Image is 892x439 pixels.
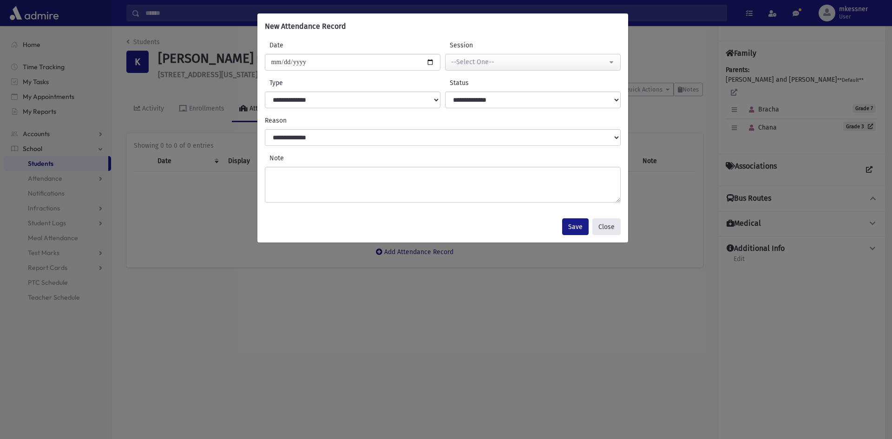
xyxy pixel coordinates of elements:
label: Date [265,40,353,50]
h6: New Attendance Record [265,21,346,32]
label: Reason [262,116,623,125]
button: Save [562,218,589,235]
div: --Select One-- [451,57,607,67]
label: Note [265,153,621,163]
label: Status [445,78,533,88]
label: Type [265,78,353,88]
button: --Select One-- [445,54,621,71]
button: Close [592,218,621,235]
label: Session [445,40,533,50]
